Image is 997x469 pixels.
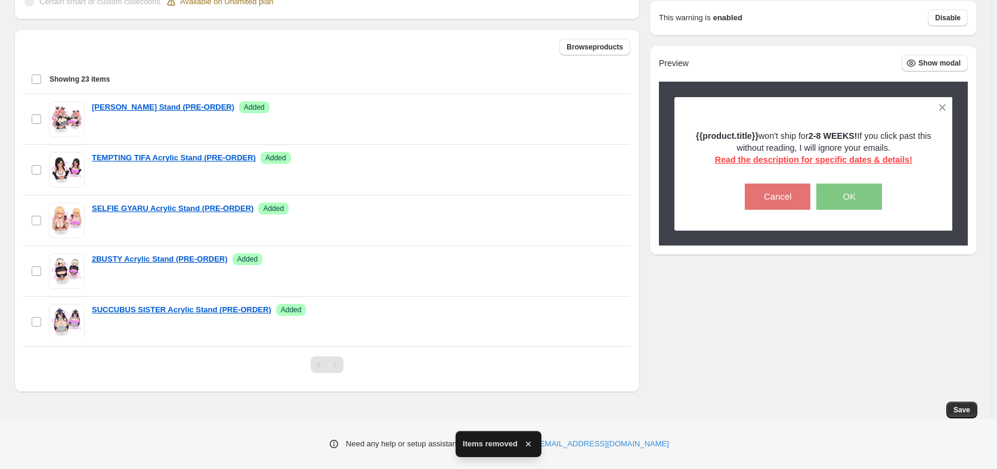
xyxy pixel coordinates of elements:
span: Added [244,103,265,112]
strong: {{product.title}} [696,131,758,141]
span: Save [953,405,970,415]
p: This warning is [659,12,711,24]
strong: enabled [713,12,742,24]
img: CUNNING NICOLE Acrylic Stand (PRE-ORDER) [49,101,85,137]
span: Show modal [918,58,961,68]
nav: Pagination [311,356,343,373]
span: Added [281,305,302,315]
button: Disable [928,10,968,26]
span: Read the description for specific dates & details! [715,155,912,164]
p: won't ship for If you click past this without reading, I will ignore your emails. [695,130,932,166]
img: SUCCUBUS SISTER Acrylic Stand (PRE-ORDER) [49,304,85,340]
img: SELFIE GYARU Acrylic Stand (PRE-ORDER) [49,203,85,238]
a: SUCCUBUS SISTER Acrylic Stand (PRE-ORDER) [92,304,271,316]
button: Cancel [745,184,810,210]
a: [PERSON_NAME] Stand (PRE-ORDER) [92,101,234,113]
a: TEMPTING TIFA Acrylic Stand (PRE-ORDER) [92,152,256,164]
h2: Preview [659,58,689,69]
span: Browse products [566,42,623,52]
span: Disable [935,13,961,23]
span: Added [237,254,258,264]
a: 2BUSTY Acrylic Stand (PRE-ORDER) [92,253,228,265]
button: Show modal [902,55,968,72]
img: 2BUSTY Acrylic Stand (PRE-ORDER) [49,253,85,289]
span: Added [263,204,284,213]
img: TEMPTING TIFA Acrylic Stand (PRE-ORDER) [49,152,85,188]
a: SELFIE GYARU Acrylic Stand (PRE-ORDER) [92,203,253,215]
button: OK [816,184,882,210]
span: Showing 23 items [49,74,110,84]
span: Items removed [463,438,518,450]
a: [EMAIL_ADDRESS][DOMAIN_NAME] [538,438,669,450]
button: Browseproducts [559,39,630,55]
span: Added [265,153,286,163]
strong: 2-8 WEEKS! [809,131,857,141]
button: Save [946,402,977,418]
